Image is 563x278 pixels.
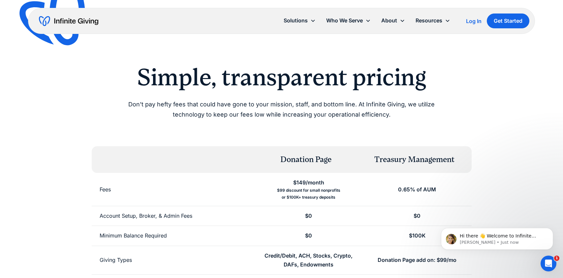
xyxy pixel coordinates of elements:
[466,17,482,25] a: Log In
[398,185,436,194] div: 0.65% of AUM
[11,11,16,16] img: logo_orange.svg
[374,154,454,165] div: Treasury Management
[381,16,397,25] div: About
[100,211,192,220] div: Account Setup, Broker, & Admin Fees
[100,256,132,264] div: Giving Types
[262,251,355,269] div: Credit/Debit, ACH, Stocks, Crypto, DAFs, Endowments
[378,256,456,264] div: Donation Page add on: $99/mo
[554,256,559,261] span: 1
[17,17,73,22] div: Domain: [DOMAIN_NAME]
[293,178,324,187] div: $149/month
[321,14,376,28] div: Who We Serve
[100,185,111,194] div: Fees
[409,231,425,240] div: $100K
[487,14,529,28] a: Get Started
[326,16,363,25] div: Who We Serve
[278,14,321,28] div: Solutions
[25,39,59,43] div: Domain Overview
[466,18,482,24] div: Log In
[113,99,451,120] p: Don't pay hefty fees that could have gone to your mission, staff, and bottom line. At Infinite Gi...
[18,38,23,43] img: tab_domain_overview_orange.svg
[284,16,308,25] div: Solutions
[305,231,312,240] div: $0
[541,256,556,271] iframe: Intercom live chat
[100,231,167,240] div: Minimum Balance Required
[18,11,32,16] div: v 4.0.25
[11,17,16,22] img: website_grey.svg
[113,63,451,92] h2: Simple, transparent pricing
[410,14,455,28] div: Resources
[280,154,331,165] div: Donation Page
[414,211,421,220] div: $0
[431,214,563,260] iframe: Intercom notifications message
[39,16,98,26] a: home
[277,187,340,201] div: $99 discount for small nonprofits or $100K+ treasury deposits
[416,16,442,25] div: Resources
[376,14,410,28] div: About
[305,211,312,220] div: $0
[66,38,71,43] img: tab_keywords_by_traffic_grey.svg
[73,39,111,43] div: Keywords by Traffic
